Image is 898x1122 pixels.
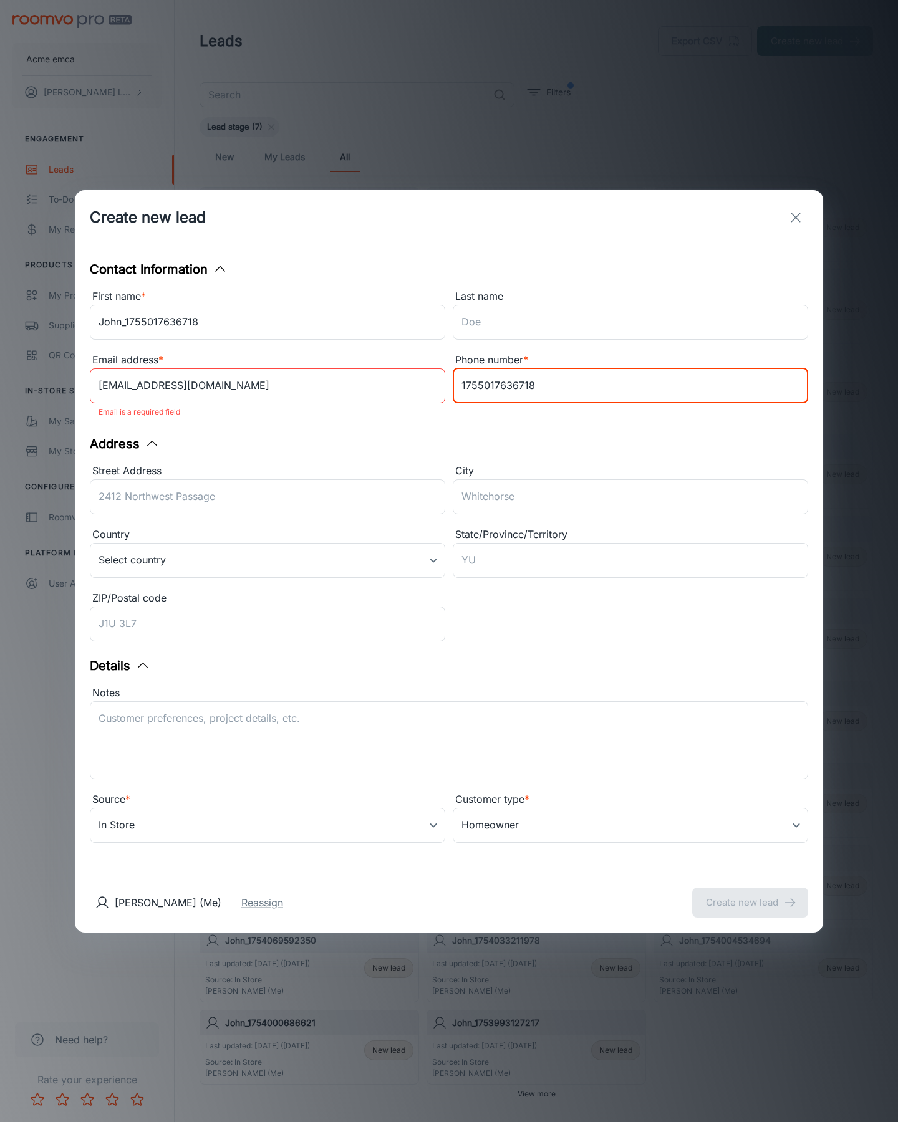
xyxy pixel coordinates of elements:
button: Details [90,656,150,675]
div: Phone number [453,352,808,368]
div: Homeowner [453,808,808,843]
p: [PERSON_NAME] (Me) [115,895,221,910]
input: YU [453,543,808,578]
button: exit [783,205,808,230]
input: John [90,305,445,340]
div: ZIP/Postal code [90,590,445,607]
input: 2412 Northwest Passage [90,479,445,514]
div: In Store [90,808,445,843]
input: myname@example.com [90,368,445,403]
div: Street Address [90,463,445,479]
input: Whitehorse [453,479,808,514]
h1: Create new lead [90,206,206,229]
input: J1U 3L7 [90,607,445,641]
div: Last name [453,289,808,305]
div: State/Province/Territory [453,527,808,543]
button: Contact Information [90,260,228,279]
button: Address [90,434,160,453]
div: City [453,463,808,479]
div: First name [90,289,445,305]
div: Notes [90,685,808,701]
div: Select country [90,543,445,578]
div: Customer type [453,792,808,808]
div: Email address [90,352,445,368]
button: Reassign [241,895,283,910]
div: Country [90,527,445,543]
div: Source [90,792,445,808]
input: Doe [453,305,808,340]
p: Email is a required field [99,405,437,420]
input: +1 439-123-4567 [453,368,808,403]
